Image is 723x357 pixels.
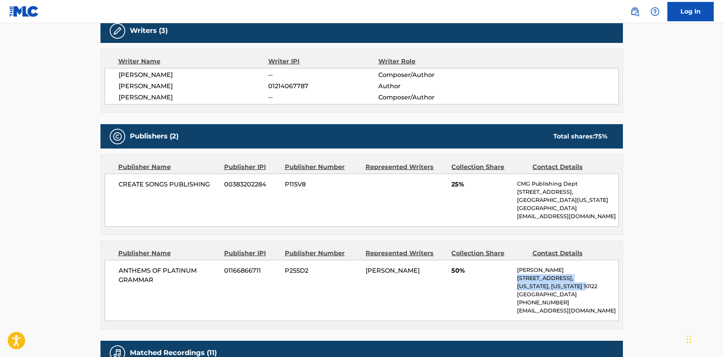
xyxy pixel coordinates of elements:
[517,266,618,274] p: [PERSON_NAME]
[285,162,360,172] div: Publisher Number
[594,133,607,140] span: 75 %
[517,299,618,307] p: [PHONE_NUMBER]
[9,6,39,17] img: MLC Logo
[532,162,607,172] div: Contact Details
[118,249,218,258] div: Publisher Name
[517,188,618,196] p: [STREET_ADDRESS],
[119,180,219,189] span: CREATE SONGS PUBLISHING
[285,249,360,258] div: Publisher Number
[630,7,640,16] img: search
[285,266,360,275] span: P255D2
[650,7,660,16] img: help
[451,162,526,172] div: Collection Share
[224,162,279,172] div: Publisher IPI
[113,132,122,141] img: Publishers
[378,82,478,91] span: Author
[517,180,618,188] p: CMG Publishing Dept
[517,196,618,204] p: [GEOGRAPHIC_DATA][US_STATE]
[687,328,691,351] div: Drag
[119,266,219,285] span: ANTHEMS OF PLATINUM GRAMMAR
[118,57,269,66] div: Writer Name
[119,82,269,91] span: [PERSON_NAME]
[268,57,378,66] div: Writer IPI
[667,2,714,21] a: Log In
[553,132,607,141] div: Total shares:
[517,274,618,282] p: [STREET_ADDRESS],
[532,249,607,258] div: Contact Details
[224,266,279,275] span: 01166866711
[118,162,218,172] div: Publisher Name
[451,249,526,258] div: Collection Share
[224,180,279,189] span: 00383202284
[268,82,378,91] span: 01214067787
[130,26,168,35] h5: Writers (3)
[366,162,446,172] div: Represented Writers
[517,307,618,315] p: [EMAIL_ADDRESS][DOMAIN_NAME]
[366,249,446,258] div: Represented Writers
[285,180,360,189] span: P115V8
[113,26,122,36] img: Writers
[378,70,478,80] span: Composer/Author
[517,290,618,299] p: [GEOGRAPHIC_DATA]
[517,204,618,212] p: [GEOGRAPHIC_DATA]
[517,212,618,220] p: [EMAIL_ADDRESS][DOMAIN_NAME]
[119,93,269,102] span: [PERSON_NAME]
[451,266,511,275] span: 50%
[119,70,269,80] span: [PERSON_NAME]
[684,320,723,357] iframe: Chat Widget
[647,4,663,19] div: Help
[451,180,511,189] span: 25%
[224,249,279,258] div: Publisher IPI
[130,132,179,141] h5: Publishers (2)
[627,4,643,19] a: Public Search
[517,282,618,290] p: [US_STATE], [US_STATE] 10122
[268,93,378,102] span: --
[268,70,378,80] span: --
[378,57,478,66] div: Writer Role
[378,93,478,102] span: Composer/Author
[366,267,420,274] span: [PERSON_NAME]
